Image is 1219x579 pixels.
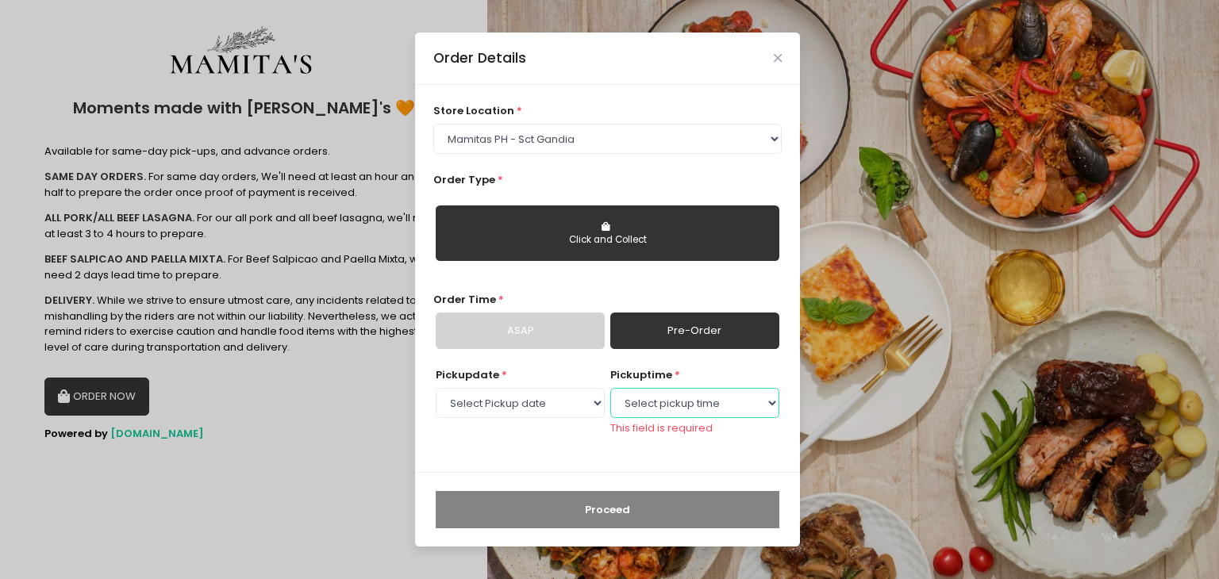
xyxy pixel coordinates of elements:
div: Click and Collect [447,233,768,247]
button: Close [774,54,782,62]
a: Pre-Order [610,313,779,349]
div: This field is required [610,420,779,436]
a: ASAP [436,313,605,349]
button: Click and Collect [436,205,779,261]
button: Proceed [436,491,779,529]
span: Order Time [433,292,496,307]
span: Pickup date [436,367,499,382]
span: store location [433,103,514,118]
span: Order Type [433,172,495,187]
span: pickup time [610,367,672,382]
div: Order Details [433,48,526,68]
